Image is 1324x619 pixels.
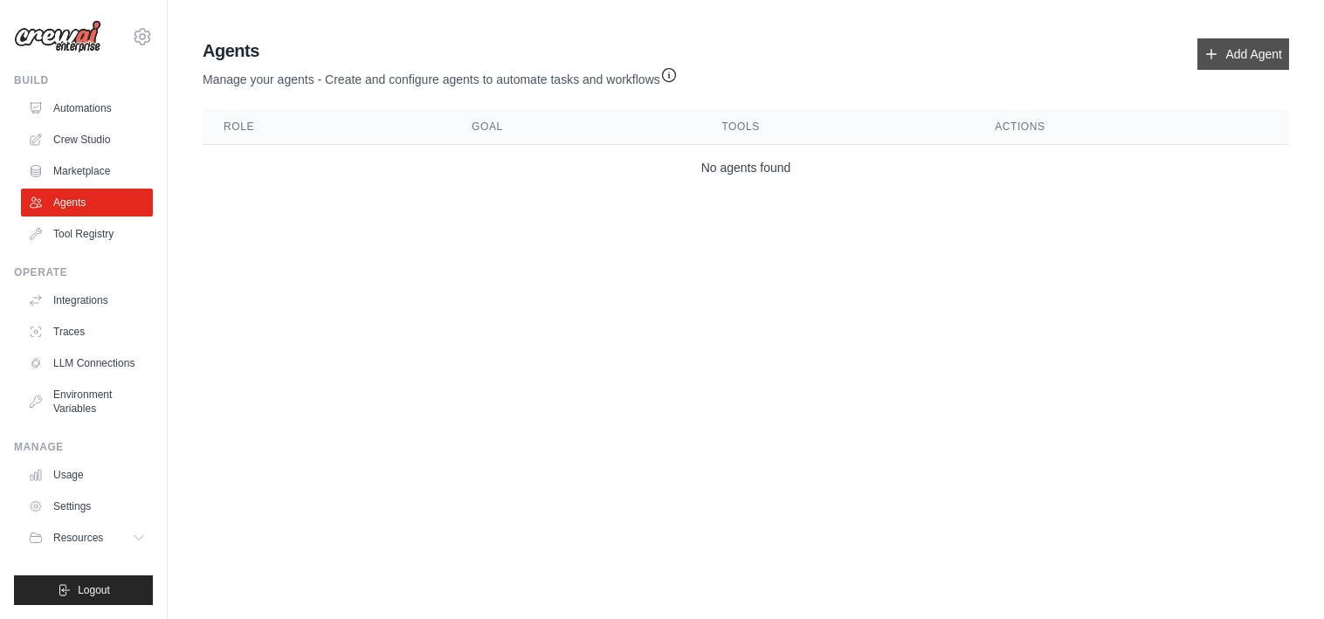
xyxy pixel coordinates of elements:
span: Resources [53,531,103,545]
a: Automations [21,94,153,122]
a: Crew Studio [21,126,153,154]
th: Role [203,109,451,145]
a: Add Agent [1197,38,1289,70]
th: Goal [451,109,700,145]
a: Traces [21,318,153,346]
button: Resources [21,524,153,552]
a: Tool Registry [21,220,153,248]
a: Integrations [21,286,153,314]
a: LLM Connections [21,349,153,377]
img: Logo [14,20,101,53]
a: Usage [21,461,153,489]
h2: Agents [203,38,678,63]
p: Manage your agents - Create and configure agents to automate tasks and workflows [203,63,678,88]
a: Environment Variables [21,381,153,423]
a: Settings [21,492,153,520]
div: Manage [14,440,153,454]
div: Operate [14,265,153,279]
div: Build [14,73,153,87]
th: Tools [700,109,974,145]
a: Marketplace [21,157,153,185]
button: Logout [14,575,153,605]
a: Agents [21,189,153,217]
th: Actions [974,109,1289,145]
td: No agents found [203,145,1289,191]
span: Logout [78,583,110,597]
